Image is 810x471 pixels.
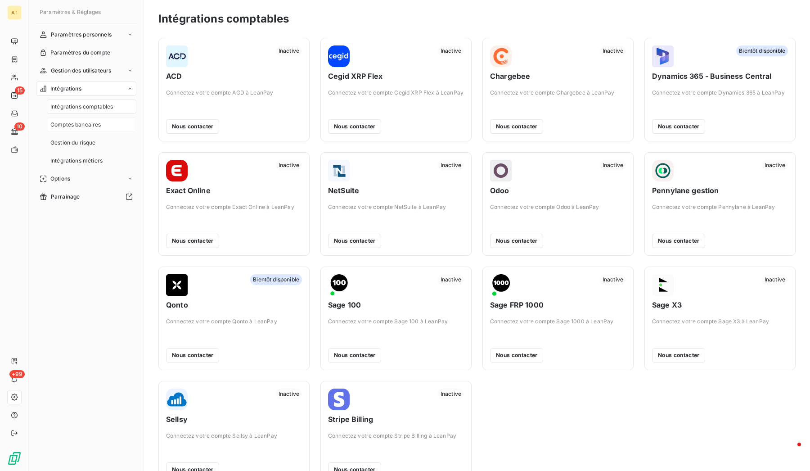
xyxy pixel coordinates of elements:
span: 15 [15,86,25,95]
span: Connectez votre compte Odoo à LeanPay [490,203,626,211]
img: ACD logo [166,45,188,67]
button: Nous contacter [328,119,381,134]
span: Chargebee [490,71,626,82]
button: Nous contacter [166,348,219,362]
span: Inactive [762,160,788,171]
button: Nous contacter [166,119,219,134]
span: Intégrations [50,85,81,93]
span: Connectez votre compte Sage 100 à LeanPay [328,317,464,326]
span: ACD [166,71,302,82]
span: Inactive [600,274,626,285]
span: Cegid XRP Flex [328,71,464,82]
a: Comptes bancaires [47,118,136,132]
span: Paramètres personnels [51,31,112,39]
div: AT [7,5,22,20]
a: Paramètres du compte [36,45,136,60]
button: Nous contacter [652,234,705,248]
span: Bientôt disponible [736,45,788,56]
span: Gestion du risque [50,139,96,147]
span: Connectez votre compte Exact Online à LeanPay [166,203,302,211]
img: Logo LeanPay [7,451,22,466]
span: 10 [14,122,25,131]
span: Inactive [276,160,302,171]
span: Stripe Billing [328,414,464,425]
span: Intégrations métiers [50,157,103,165]
span: Inactive [276,389,302,399]
img: Sage X3 logo [652,274,674,296]
img: Sellsy logo [166,389,188,410]
a: Intégrations métiers [47,154,136,168]
a: 15 [7,88,21,103]
span: +99 [9,370,25,378]
span: Paramètres & Réglages [40,9,101,15]
a: Parrainage [36,190,136,204]
span: Comptes bancaires [50,121,101,129]
img: Odoo logo [490,160,512,181]
span: Connectez votre compte Sellsy à LeanPay [166,432,302,440]
span: Dynamics 365 - Business Central [652,71,788,82]
span: Connectez votre compte NetSuite à LeanPay [328,203,464,211]
a: Gestion du risque [47,136,136,150]
span: Sage FRP 1000 [490,299,626,310]
span: Sellsy [166,414,302,425]
span: Inactive [438,389,464,399]
button: Nous contacter [490,119,543,134]
img: Pennylane gestion logo [652,160,674,181]
span: Gestion des utilisateurs [51,67,112,75]
button: Nous contacter [652,348,705,362]
a: Gestion des utilisateurs [36,63,136,78]
img: Exact Online logo [166,160,188,181]
span: Pennylane gestion [652,185,788,196]
button: Nous contacter [652,119,705,134]
button: Nous contacter [490,348,543,362]
img: Dynamics 365 - Business Central logo [652,45,674,67]
span: Sage 100 [328,299,464,310]
img: Cegid XRP Flex logo [328,45,350,67]
a: Paramètres personnels [36,27,136,42]
button: Nous contacter [328,234,381,248]
span: NetSuite [328,185,464,196]
span: Connectez votre compte ACD à LeanPay [166,89,302,97]
a: Intégrations comptables [47,100,136,114]
span: Connectez votre compte Qonto à LeanPay [166,317,302,326]
img: Sage FRP 1000 logo [490,274,512,296]
button: Nous contacter [490,234,543,248]
span: Intégrations comptables [50,103,113,111]
span: Connectez votre compte Cegid XRP Flex à LeanPay [328,89,464,97]
span: Inactive [762,274,788,285]
img: Sage 100 logo [328,274,350,296]
span: Inactive [438,160,464,171]
iframe: Intercom live chat [779,440,801,462]
img: Qonto logo [166,274,188,296]
span: Inactive [276,45,302,56]
a: 10 [7,124,21,139]
a: IntégrationsIntégrations comptablesComptes bancairesGestion du risqueIntégrations métiers [36,82,136,168]
span: Paramètres du compte [50,49,110,57]
button: Nous contacter [328,348,381,362]
img: Stripe Billing logo [328,389,350,410]
a: Options [36,172,136,186]
button: Nous contacter [166,234,219,248]
span: Connectez votre compte Pennylane à LeanPay [652,203,788,211]
span: Connectez votre compte Stripe Billing à LeanPay [328,432,464,440]
h3: Intégrations comptables [158,11,289,27]
span: Inactive [438,45,464,56]
span: Connectez votre compte Chargebee à LeanPay [490,89,626,97]
span: Qonto [166,299,302,310]
span: Inactive [600,160,626,171]
span: Exact Online [166,185,302,196]
span: Sage X3 [652,299,788,310]
img: NetSuite logo [328,160,350,181]
span: Inactive [600,45,626,56]
span: Connectez votre compte Dynamics 365 à LeanPay [652,89,788,97]
img: Chargebee logo [490,45,512,67]
span: Parrainage [51,193,80,201]
span: Connectez votre compte Sage 1000 à LeanPay [490,317,626,326]
span: Options [50,175,70,183]
span: Connectez votre compte Sage X3 à LeanPay [652,317,788,326]
span: Inactive [438,274,464,285]
span: Bientôt disponible [250,274,302,285]
span: Odoo [490,185,626,196]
